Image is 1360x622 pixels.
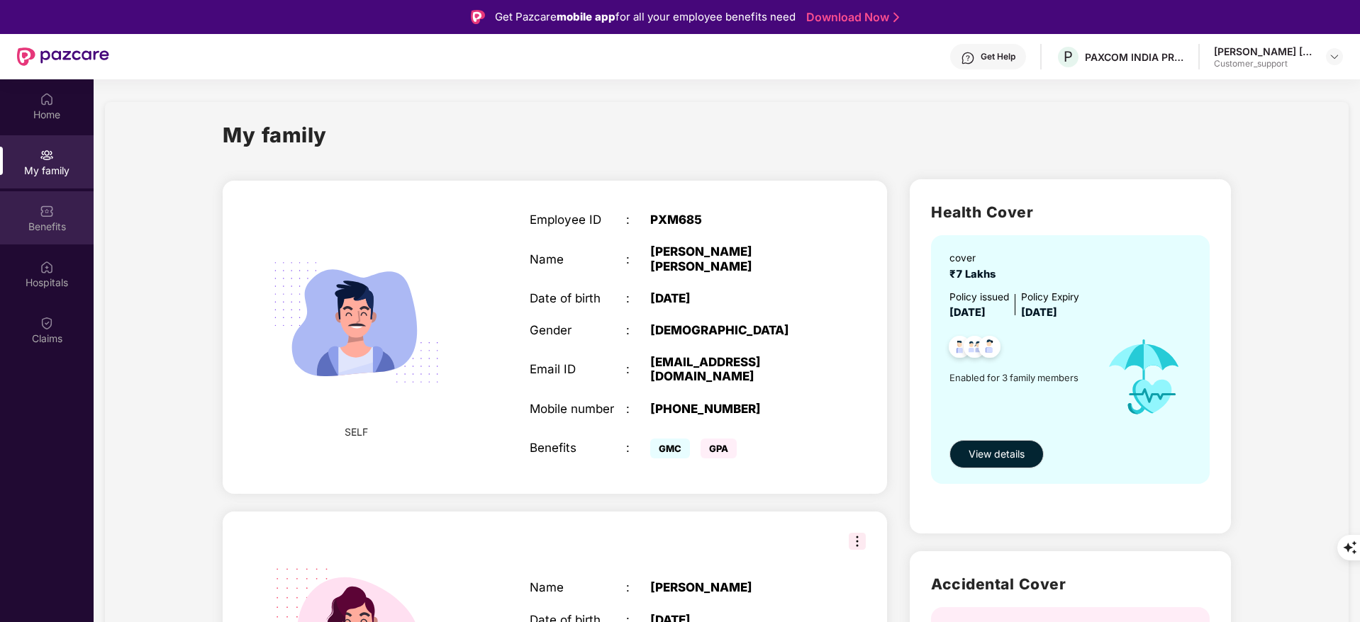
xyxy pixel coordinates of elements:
[650,402,819,416] div: [PHONE_NUMBER]
[1214,45,1313,58] div: [PERSON_NAME] [PERSON_NAME]
[557,10,615,23] strong: mobile app
[254,220,458,424] img: svg+xml;base64,PHN2ZyB4bWxucz0iaHR0cDovL3d3dy53My5vcmcvMjAwMC9zdmciIHdpZHRoPSIyMjQiIGhlaWdodD0iMT...
[530,323,626,337] div: Gender
[949,251,1001,266] div: cover
[949,290,1009,305] div: Policy issued
[345,424,368,440] span: SELF
[957,332,992,366] img: svg+xml;base64,PHN2ZyB4bWxucz0iaHR0cDovL3d3dy53My5vcmcvMjAwMC9zdmciIHdpZHRoPSI0OC45MTUiIGhlaWdodD...
[530,580,626,594] div: Name
[626,402,650,416] div: :
[40,204,54,218] img: svg+xml;base64,PHN2ZyBpZD0iQmVuZWZpdHMiIHhtbG5zPSJodHRwOi8vd3d3LnczLm9yZy8yMDAwL3N2ZyIgd2lkdGg9Ij...
[650,580,819,594] div: [PERSON_NAME]
[981,51,1015,62] div: Get Help
[1085,50,1184,64] div: PAXCOM INDIA PRIVATE LIMITED
[972,332,1007,366] img: svg+xml;base64,PHN2ZyB4bWxucz0iaHR0cDovL3d3dy53My5vcmcvMjAwMC9zdmciIHdpZHRoPSI0OC45NDMiIGhlaWdodD...
[530,441,626,455] div: Benefits
[949,440,1044,468] button: View details
[530,213,626,227] div: Employee ID
[949,268,1001,281] span: ₹7 Lakhs
[893,10,899,25] img: Stroke
[969,446,1025,462] span: View details
[530,252,626,266] div: Name
[931,200,1210,224] h2: Health Cover
[650,291,819,305] div: [DATE]
[626,213,650,227] div: :
[1092,322,1196,433] img: icon
[1064,48,1073,65] span: P
[650,355,819,383] div: [EMAIL_ADDRESS][DOMAIN_NAME]
[1214,58,1313,69] div: Customer_support
[40,92,54,106] img: svg+xml;base64,PHN2ZyBpZD0iSG9tZSIgeG1sbnM9Imh0dHA6Ly93d3cudzMub3JnLzIwMDAvc3ZnIiB3aWR0aD0iMjAiIG...
[650,244,819,273] div: [PERSON_NAME] [PERSON_NAME]
[849,533,866,550] img: svg+xml;base64,PHN2ZyB3aWR0aD0iMzIiIGhlaWdodD0iMzIiIHZpZXdCb3g9IjAgMCAzMiAzMiIgZmlsbD0ibm9uZSIgeG...
[1021,290,1079,305] div: Policy Expiry
[626,362,650,376] div: :
[17,47,109,66] img: New Pazcare Logo
[931,572,1210,596] h2: Accidental Cover
[1021,306,1057,319] span: [DATE]
[701,439,737,458] span: GPA
[650,323,819,337] div: [DEMOGRAPHIC_DATA]
[471,10,485,24] img: Logo
[1329,51,1340,62] img: svg+xml;base64,PHN2ZyBpZD0iRHJvcGRvd24tMzJ4MzIiIHhtbG5zPSJodHRwOi8vd3d3LnczLm9yZy8yMDAwL3N2ZyIgd2...
[40,148,54,162] img: svg+xml;base64,PHN2ZyB3aWR0aD0iMjAiIGhlaWdodD0iMjAiIHZpZXdCb3g9IjAgMCAyMCAyMCIgZmlsbD0ibm9uZSIgeG...
[942,332,977,366] img: svg+xml;base64,PHN2ZyB4bWxucz0iaHR0cDovL3d3dy53My5vcmcvMjAwMC9zdmciIHdpZHRoPSI0OC45NDMiIGhlaWdodD...
[530,291,626,305] div: Date of birth
[949,371,1092,385] span: Enabled for 3 family members
[650,439,690,458] span: GMC
[495,9,796,26] div: Get Pazcare for all your employee benefits need
[40,316,54,330] img: svg+xml;base64,PHN2ZyBpZD0iQ2xhaW0iIHhtbG5zPSJodHRwOi8vd3d3LnczLm9yZy8yMDAwL3N2ZyIgd2lkdGg9IjIwIi...
[650,213,819,227] div: PXM685
[961,51,975,65] img: svg+xml;base64,PHN2ZyBpZD0iSGVscC0zMngzMiIgeG1sbnM9Imh0dHA6Ly93d3cudzMub3JnLzIwMDAvc3ZnIiB3aWR0aD...
[806,10,895,25] a: Download Now
[626,580,650,594] div: :
[626,441,650,455] div: :
[40,260,54,274] img: svg+xml;base64,PHN2ZyBpZD0iSG9zcGl0YWxzIiB4bWxucz0iaHR0cDovL3d3dy53My5vcmcvMjAwMC9zdmciIHdpZHRoPS...
[530,362,626,376] div: Email ID
[626,291,650,305] div: :
[626,323,650,337] div: :
[530,402,626,416] div: Mobile number
[949,306,986,319] span: [DATE]
[626,252,650,266] div: :
[223,119,327,151] h1: My family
